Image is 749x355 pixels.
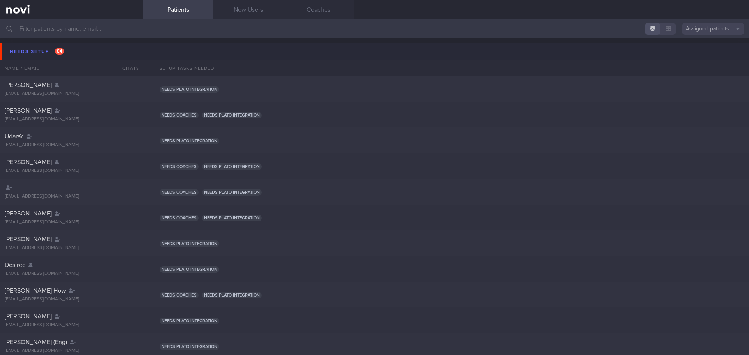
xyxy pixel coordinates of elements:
div: [EMAIL_ADDRESS][DOMAIN_NAME] [5,91,138,97]
div: [EMAIL_ADDRESS][DOMAIN_NAME] [5,348,138,354]
span: UdaraY [5,133,24,140]
span: [PERSON_NAME] [5,236,52,242]
div: [EMAIL_ADDRESS][DOMAIN_NAME] [5,117,138,122]
div: [EMAIL_ADDRESS][DOMAIN_NAME] [5,219,138,225]
span: Needs coaches [160,189,199,196]
span: [PERSON_NAME] [5,82,52,88]
span: Needs plato integration [160,266,219,273]
div: [EMAIL_ADDRESS][DOMAIN_NAME] [5,322,138,328]
span: Needs plato integration [202,215,262,221]
span: Needs coaches [160,112,199,118]
span: [PERSON_NAME] (Eng) [5,339,67,345]
span: [PERSON_NAME] [5,108,52,114]
div: [EMAIL_ADDRESS][DOMAIN_NAME] [5,297,138,302]
div: Setup tasks needed [155,60,749,76]
span: Needs plato integration [160,318,219,324]
button: Assigned patients [682,23,744,35]
span: Needs plato integration [202,163,262,170]
div: [EMAIL_ADDRESS][DOMAIN_NAME] [5,142,138,148]
span: Desiree [5,262,26,268]
div: [EMAIL_ADDRESS][DOMAIN_NAME] [5,168,138,174]
span: Needs plato integration [160,343,219,350]
span: Needs plato integration [202,189,262,196]
div: [EMAIL_ADDRESS][DOMAIN_NAME] [5,194,138,200]
span: Needs coaches [160,292,199,298]
span: [PERSON_NAME] How [5,288,66,294]
span: Needs plato integration [160,138,219,144]
span: 84 [55,48,64,55]
span: [PERSON_NAME] [5,210,52,217]
span: Needs coaches [160,163,199,170]
div: Chats [112,60,143,76]
span: [PERSON_NAME] [5,313,52,320]
div: [EMAIL_ADDRESS][DOMAIN_NAME] [5,271,138,277]
span: Needs plato integration [202,292,262,298]
span: Needs plato integration [202,112,262,118]
span: Needs plato integration [160,86,219,93]
div: Needs setup [8,46,66,57]
span: Needs coaches [160,215,199,221]
span: Needs plato integration [160,240,219,247]
div: [EMAIL_ADDRESS][DOMAIN_NAME] [5,245,138,251]
span: [PERSON_NAME] [5,159,52,165]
